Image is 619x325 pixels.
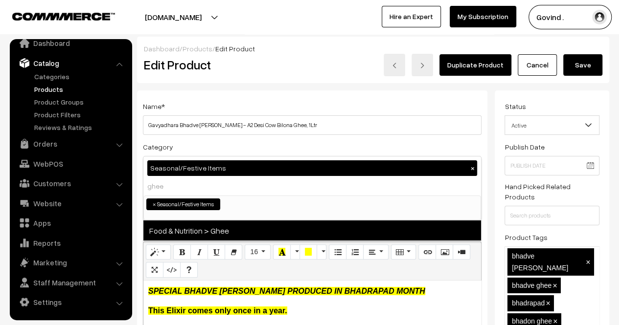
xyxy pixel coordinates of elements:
button: Underline (CTRL+U) [207,244,225,260]
span: bhadrapad [512,299,545,307]
input: Search products [504,206,599,225]
button: [DOMAIN_NAME] [111,5,236,29]
button: Style [146,244,171,260]
li: Seasonal/Festive Items [146,198,220,210]
span: × [546,299,550,307]
button: Table [391,244,416,260]
span: Active [504,115,599,135]
button: Unordered list (CTRL+SHIFT+NUM7) [329,244,346,260]
button: × [468,164,477,173]
input: Name [143,115,481,135]
a: Products [32,84,129,94]
span: bhadve [PERSON_NAME] [512,252,568,272]
i: SPECIAL BHADVE [PERSON_NAME] PRODUCED IN BHADRAPAD MONTH [148,287,425,295]
button: Code View [163,262,181,278]
a: Settings [12,293,129,311]
a: Reviews & Ratings [32,122,129,132]
div: Seasonal/Festive Items [147,160,477,176]
a: Duplicate Product [439,54,511,76]
a: Catalog [12,54,129,72]
label: Product Tags [504,232,547,242]
a: Website [12,195,129,212]
label: Publish Date [504,142,544,152]
button: Font Size [245,244,271,260]
span: Edit Product [215,44,255,53]
span: × [153,200,156,209]
a: Orders [12,135,129,152]
button: Paragraph [363,244,388,260]
a: My Subscription [450,6,516,27]
a: Customers [12,174,129,192]
button: Background Color [299,244,317,260]
button: Bold (CTRL+B) [173,244,191,260]
a: Dashboard [144,44,180,53]
a: COMMMERCE [12,10,98,22]
input: Publish Date [504,156,599,175]
button: Recent Color [273,244,291,260]
button: Italic (CTRL+I) [190,244,208,260]
span: Food & Nutrition > Ghee [143,220,481,240]
img: user [592,10,607,24]
img: right-arrow.png [419,63,425,68]
span: bhadon ghee [512,317,552,325]
a: Marketing [12,254,129,271]
button: Help [180,262,198,278]
h2: Edit Product [144,57,326,72]
span: Active [505,117,599,134]
button: Link (CTRL+K) [418,244,436,260]
a: Categories [32,71,129,82]
a: Staff Management [12,274,129,291]
button: Govind . [528,5,612,29]
button: Remove Font Style (CTRL+\) [225,244,242,260]
img: COMMMERCE [12,13,115,20]
button: Save [563,54,602,76]
a: Apps [12,214,129,232]
label: Status [504,101,526,111]
a: Reports [12,234,129,252]
label: Hand Picked Related Products [504,181,599,202]
a: Cancel [518,54,557,76]
button: Full Screen [146,262,163,278]
a: WebPOS [12,155,129,173]
b: This Elixir comes only once in a year. [148,306,287,315]
div: / / [144,43,602,54]
label: Name [143,101,165,111]
img: left-arrow.png [391,63,397,68]
button: More Color [290,244,300,260]
button: Video [453,244,470,260]
span: bhadve ghee [512,282,551,289]
button: Ordered list (CTRL+SHIFT+NUM8) [346,244,364,260]
a: Dashboard [12,34,129,52]
button: More Color [317,244,326,260]
span: × [586,258,590,266]
label: Category [143,142,173,152]
a: Product Filters [32,109,129,120]
button: Picture [436,244,453,260]
a: Products [183,44,212,53]
span: 16 [250,248,258,256]
a: Product Groups [32,97,129,107]
span: × [552,282,557,290]
a: Hire an Expert [382,6,441,27]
